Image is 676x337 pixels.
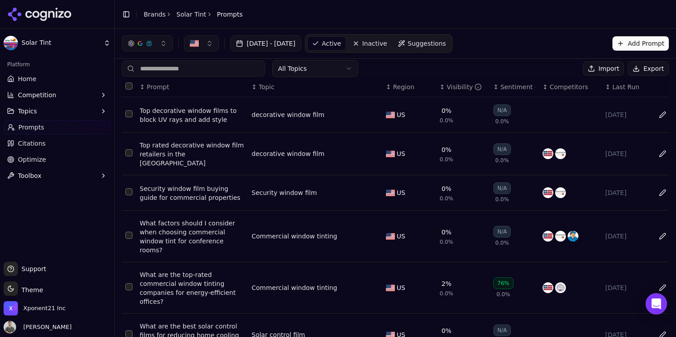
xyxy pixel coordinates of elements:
[4,321,16,333] img: Chuck McCarthy
[543,231,553,242] img: american window film
[440,82,486,91] div: ↕Visibility
[493,226,511,238] div: N/A
[555,282,566,293] img: window genie
[612,36,669,51] button: Add Prompt
[140,141,244,168] a: Top rated decorative window film retailers in the [GEOGRAPHIC_DATA]
[348,36,392,51] a: Inactive
[20,323,72,331] span: [PERSON_NAME]
[543,82,598,91] div: ↕Competitors
[397,110,405,119] span: US
[436,77,490,97] th: brandMentionRate
[144,11,166,18] a: Brands
[252,232,337,241] a: Commercial window tinting
[628,61,669,76] button: Export
[386,285,395,291] img: US flag
[140,184,244,202] a: Security window film buying guide for commercial properties
[18,139,46,148] span: Citations
[555,231,566,242] img: decorative films
[140,82,244,91] div: ↕Prompt
[4,136,111,151] a: Citations
[322,39,341,48] span: Active
[605,283,647,292] div: [DATE]
[440,238,454,246] span: 0.0%
[495,196,509,203] span: 0.0%
[252,149,325,158] a: decorative window film
[441,279,451,288] div: 2%
[655,147,670,161] button: Edit in sheet
[440,195,454,202] span: 0.0%
[386,82,432,91] div: ↕Region
[493,277,513,289] div: 76%
[307,36,346,51] a: Active
[190,39,199,48] img: US
[176,10,206,19] a: Solar Tint
[386,190,395,196] img: US flag
[259,82,274,91] span: Topic
[21,39,100,47] span: Solar Tint
[4,57,111,72] div: Platform
[252,110,325,119] a: decorative window film
[248,77,382,97] th: Topic
[655,108,670,122] button: Edit in sheet
[4,168,111,183] button: Toolbox
[583,61,624,76] button: Import
[605,232,647,241] div: [DATE]
[440,117,454,124] span: 0.0%
[493,324,511,336] div: N/A
[441,326,451,335] div: 0%
[4,321,72,333] button: Open user button
[125,149,133,156] button: Select row 12
[217,10,243,19] span: Prompts
[386,112,395,118] img: US flag
[140,219,244,255] a: What factors should I consider when choosing commercial window tint for conference rooms?
[495,118,509,125] span: 0.0%
[397,232,405,241] span: US
[252,283,337,292] a: Commercial window tinting
[646,293,667,315] div: Open Intercom Messenger
[125,232,133,239] button: Select row 14
[655,229,670,243] button: Edit in sheet
[605,149,647,158] div: [DATE]
[230,35,301,52] button: [DATE] - [DATE]
[4,104,111,118] button: Topics
[4,301,66,315] button: Open organization switcher
[397,283,405,292] span: US
[441,184,451,193] div: 0%
[655,186,670,200] button: Edit in sheet
[18,264,46,273] span: Support
[18,171,42,180] span: Toolbox
[394,36,451,51] a: Suggestions
[140,270,244,306] a: What are the top-rated commercial window tinting companies for energy-efficient offices?
[23,304,66,312] span: Xponent21 Inc
[539,77,602,97] th: Competitors
[496,291,510,298] span: 0.0%
[140,106,244,124] div: Top decorative window films to block UV rays and add style
[393,82,415,91] span: Region
[612,82,639,91] span: Last Run
[18,74,36,83] span: Home
[4,120,111,134] a: Prompts
[252,82,379,91] div: ↕Topic
[125,283,133,290] button: Select row 15
[144,10,243,19] nav: breadcrumb
[408,39,446,48] span: Suggestions
[493,104,511,116] div: N/A
[602,77,651,97] th: Last Run
[440,290,454,297] span: 0.0%
[125,82,133,90] button: Select all rows
[605,110,647,119] div: [DATE]
[18,107,37,116] span: Topics
[147,82,169,91] span: Prompt
[543,148,553,159] img: american window film
[4,152,111,167] a: Optimize
[125,110,133,117] button: Select row 11
[4,36,18,50] img: Solar Tint
[605,188,647,197] div: [DATE]
[555,187,566,198] img: decorative films
[386,233,395,240] img: US flag
[655,281,670,295] button: Edit in sheet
